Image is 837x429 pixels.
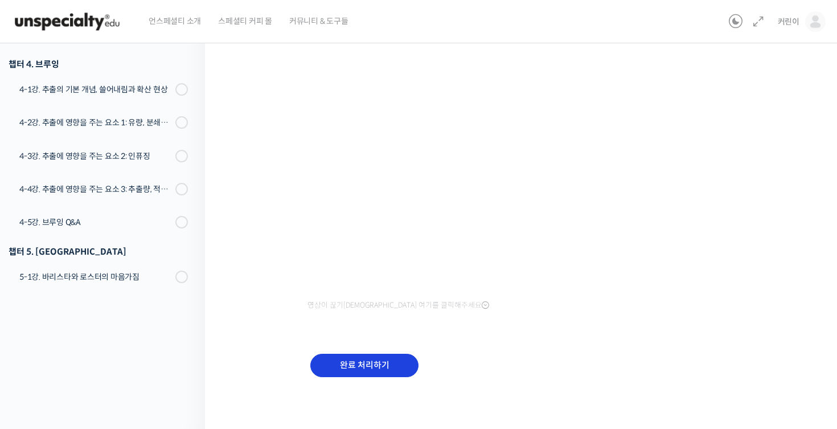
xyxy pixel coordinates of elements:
[36,352,43,361] span: 홈
[19,116,172,129] div: 4-2강. 추출에 영향을 주는 요소 1: 유량, 분쇄도, 교반
[307,301,489,310] span: 영상이 끊기[DEMOGRAPHIC_DATA] 여기를 클릭해주세요
[19,216,172,228] div: 4-5강. 브루잉 Q&A
[310,354,419,377] input: 완료 처리하기
[19,271,172,283] div: 5-1강. 바리스타와 로스터의 마음가짐
[3,334,75,363] a: 홈
[75,334,147,363] a: 대화
[19,83,172,96] div: 4-1강. 추출의 기본 개념, 쓸어내림과 확산 현상
[19,150,172,162] div: 4-3강. 추출에 영향을 주는 요소 2: 인퓨징
[176,352,190,361] span: 설정
[19,183,172,195] div: 4-4강. 추출에 영향을 주는 요소 3: 추출량, 적정 추출수의 양
[9,244,188,259] div: 챕터 5. [GEOGRAPHIC_DATA]
[147,334,219,363] a: 설정
[9,56,188,72] div: 챕터 4. 브루잉
[778,17,799,27] span: 커린이
[104,352,118,361] span: 대화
